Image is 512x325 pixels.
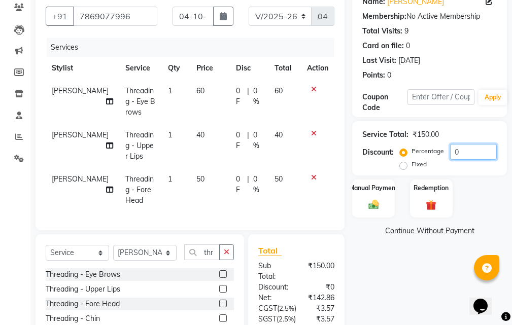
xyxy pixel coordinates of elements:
[251,282,296,293] div: Discount:
[230,57,268,80] th: Disc
[412,147,444,156] label: Percentage
[387,70,391,81] div: 0
[279,304,294,312] span: 2.5%
[365,199,382,210] img: _cash.svg
[125,130,154,161] span: Threading - Upper Lips
[236,174,244,195] span: 0 F
[275,86,283,95] span: 60
[275,130,283,139] span: 40
[423,199,439,211] img: _gift.svg
[52,174,109,184] span: [PERSON_NAME]
[362,70,385,81] div: Points:
[251,261,296,282] div: Sub Total:
[47,38,342,57] div: Services
[296,293,342,303] div: ₹142.86
[162,57,190,80] th: Qty
[247,130,249,151] span: |
[469,284,502,315] iframe: chat widget
[349,184,398,193] label: Manual Payment
[253,174,262,195] span: 0 %
[398,55,420,66] div: [DATE]
[251,293,296,303] div: Net:
[247,174,249,195] span: |
[184,244,220,260] input: Search or Scan
[196,130,204,139] span: 40
[247,86,249,107] span: |
[168,130,172,139] span: 1
[46,284,120,295] div: Threading - Upper Lips
[46,269,120,280] div: Threading - Eye Brows
[414,184,449,193] label: Redemption
[46,299,120,309] div: Threading - Fore Head
[125,86,155,117] span: Threading - Eye Brows
[251,314,303,324] div: ( )
[125,174,154,205] span: Threading - Fore Head
[362,92,407,113] div: Coupon Code
[304,303,342,314] div: ₹3.57
[251,303,304,314] div: ( )
[362,11,406,22] div: Membership:
[258,304,277,313] span: CGST
[190,57,230,80] th: Price
[236,130,244,151] span: 0 F
[301,57,334,80] th: Action
[268,57,301,80] th: Total
[362,41,404,51] div: Card on file:
[479,90,507,105] button: Apply
[296,282,342,293] div: ₹0
[404,26,408,37] div: 9
[406,41,410,51] div: 0
[119,57,162,80] th: Service
[253,130,262,151] span: 0 %
[46,57,119,80] th: Stylist
[52,130,109,139] span: [PERSON_NAME]
[258,314,277,323] span: SGST
[196,86,204,95] span: 60
[362,129,408,140] div: Service Total:
[279,315,294,323] span: 2.5%
[296,261,342,282] div: ₹150.00
[46,7,74,26] button: +91
[362,11,497,22] div: No Active Membership
[362,55,396,66] div: Last Visit:
[253,86,262,107] span: 0 %
[73,7,157,26] input: Search by Name/Mobile/Email/Code
[168,86,172,95] span: 1
[362,26,402,37] div: Total Visits:
[236,86,244,107] span: 0 F
[413,129,439,140] div: ₹150.00
[275,174,283,184] span: 50
[362,147,394,158] div: Discount:
[412,160,427,169] label: Fixed
[303,314,342,324] div: ₹3.57
[407,89,474,105] input: Enter Offer / Coupon Code
[46,313,100,324] div: Threading - Chin
[258,245,282,256] span: Total
[196,174,204,184] span: 50
[52,86,109,95] span: [PERSON_NAME]
[168,174,172,184] span: 1
[354,226,505,236] a: Continue Without Payment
